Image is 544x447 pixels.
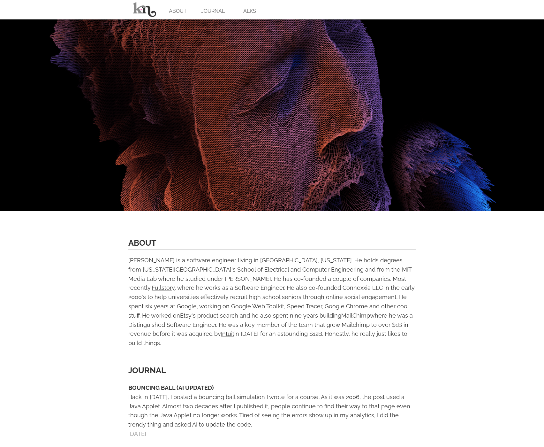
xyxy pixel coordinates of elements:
[128,238,156,248] a: ABOUT
[180,312,192,319] a: Etsy
[128,393,416,429] div: Back in [DATE], I posted a bouncing ball simulation I wrote for a course. As it was 2006, the pos...
[152,284,175,291] a: Fullstory
[221,330,234,337] a: Intuit
[128,384,214,391] a: BOUNCING BALL (AI UPDATED)
[128,430,146,437] a: [DATE]
[341,312,370,319] a: MailChimp
[128,256,416,348] div: [PERSON_NAME] is a software engineer living in [GEOGRAPHIC_DATA], [US_STATE]. He holds degrees fr...
[128,366,166,375] a: JOURNAL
